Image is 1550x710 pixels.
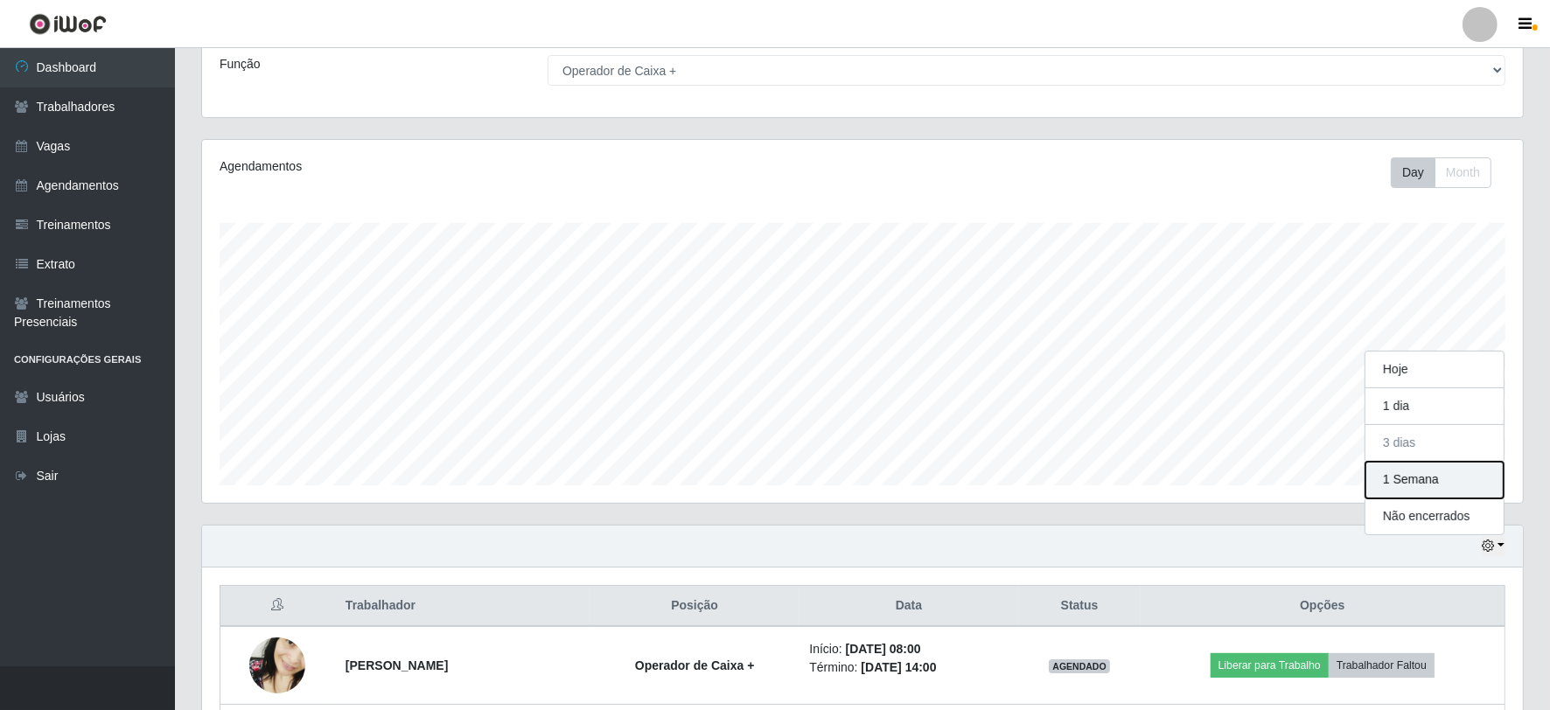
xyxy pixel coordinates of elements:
strong: Operador de Caixa + [635,658,755,672]
div: Toolbar with button groups [1391,157,1505,188]
th: Opções [1141,586,1505,627]
button: Trabalhador Faltou [1329,653,1435,678]
th: Status [1019,586,1141,627]
strong: [PERSON_NAME] [346,658,448,672]
button: 1 dia [1365,388,1504,425]
div: Agendamentos [220,157,740,176]
span: AGENDADO [1049,659,1110,673]
li: Início: [809,640,1008,658]
button: Liberar para Trabalho [1211,653,1329,678]
th: Posição [590,586,799,627]
button: Hoje [1365,352,1504,388]
button: Month [1435,157,1491,188]
img: CoreUI Logo [29,13,107,35]
time: [DATE] 14:00 [861,660,936,674]
label: Função [220,55,261,73]
button: Day [1391,157,1435,188]
button: 3 dias [1365,425,1504,462]
div: First group [1391,157,1491,188]
li: Término: [809,658,1008,677]
th: Trabalhador [335,586,590,627]
button: 1 Semana [1365,462,1504,498]
time: [DATE] 08:00 [846,642,921,656]
button: Não encerrados [1365,498,1504,534]
th: Data [799,586,1018,627]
